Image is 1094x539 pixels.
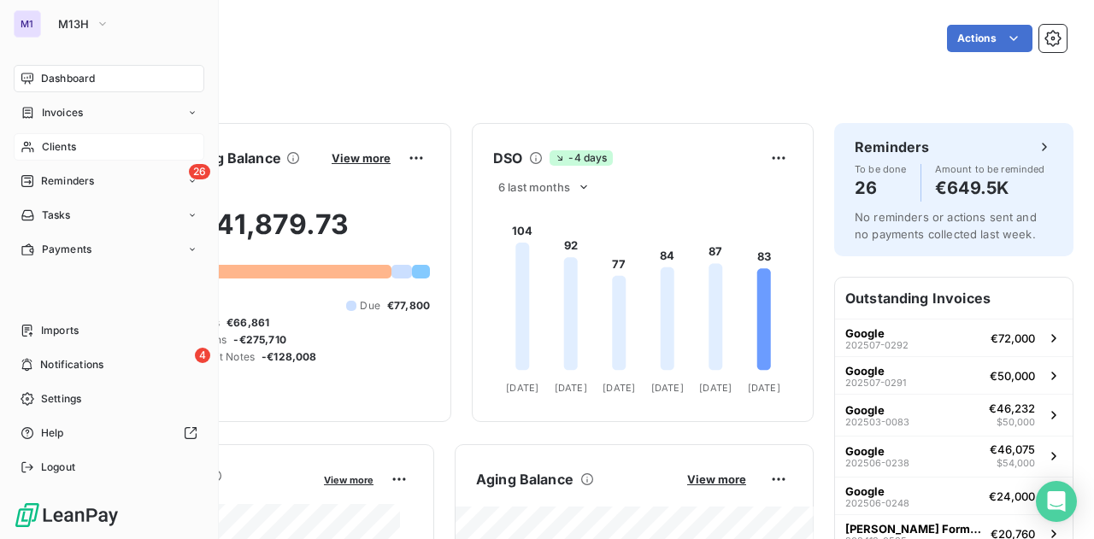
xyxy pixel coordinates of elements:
[855,164,907,174] span: To be done
[682,472,751,487] button: View more
[651,382,684,394] tspan: [DATE]
[233,332,285,348] span: -€275,710
[845,364,885,378] span: Google
[476,469,573,489] h6: Aging Balance
[550,150,612,166] span: -4 days
[997,415,1035,430] span: $50,000
[498,180,570,194] span: 6 last months
[14,10,41,38] div: M1
[835,477,1073,514] button: Google202506-0248€24,000
[845,417,909,427] span: 202503-0083
[40,357,103,372] span: Notifications
[835,278,1073,319] h6: Outstanding Invoices
[41,71,95,86] span: Dashboard
[845,378,906,388] span: 202507-0291
[845,484,885,498] span: Google
[699,382,732,394] tspan: [DATE]
[14,501,120,529] img: Logo LeanPay
[97,208,430,259] h2: €441,879.73
[845,326,885,340] span: Google
[989,489,1035,503] span: €24,000
[835,436,1073,477] button: Google202506-0238€46,075$54,000
[42,242,91,257] span: Payments
[506,382,538,394] tspan: [DATE]
[189,164,210,179] span: 26
[319,472,379,487] button: View more
[845,498,909,508] span: 202506-0248
[855,137,929,157] h6: Reminders
[41,460,75,475] span: Logout
[989,401,1035,415] span: €46,232
[42,105,83,120] span: Invoices
[41,425,64,441] span: Help
[845,444,885,458] span: Google
[855,210,1037,241] span: No reminders or actions sent and no payments collected last week.
[748,382,780,394] tspan: [DATE]
[324,474,373,486] span: View more
[42,208,71,223] span: Tasks
[991,331,1035,345] span: €72,000
[835,356,1073,394] button: Google202507-0291€50,000
[947,25,1032,52] button: Actions
[845,340,909,350] span: 202507-0292
[493,148,522,168] h6: DSO
[990,442,1035,456] span: €46,075
[332,151,391,165] span: View more
[835,394,1073,436] button: Google202503-0083€46,232$50,000
[387,298,430,313] span: €77,800
[855,174,907,202] h4: 26
[603,382,635,394] tspan: [DATE]
[14,419,204,447] a: Help
[845,403,885,417] span: Google
[41,323,79,338] span: Imports
[41,391,81,407] span: Settings
[58,17,89,31] span: M13H
[935,174,1045,202] h4: €649.5K
[262,349,316,365] span: -€128,008
[226,315,269,331] span: €66,861
[195,348,210,363] span: 4
[997,456,1035,471] span: $54,000
[935,164,1045,174] span: Amount to be reminded
[42,139,76,155] span: Clients
[845,458,909,468] span: 202506-0238
[990,369,1035,383] span: €50,000
[687,472,746,486] span: View more
[1036,481,1077,522] div: Open Intercom Messenger
[41,173,94,189] span: Reminders
[326,150,396,166] button: View more
[555,382,587,394] tspan: [DATE]
[835,319,1073,356] button: Google202507-0292€72,000
[360,298,379,313] span: Due
[845,522,984,536] span: [PERSON_NAME] Formation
